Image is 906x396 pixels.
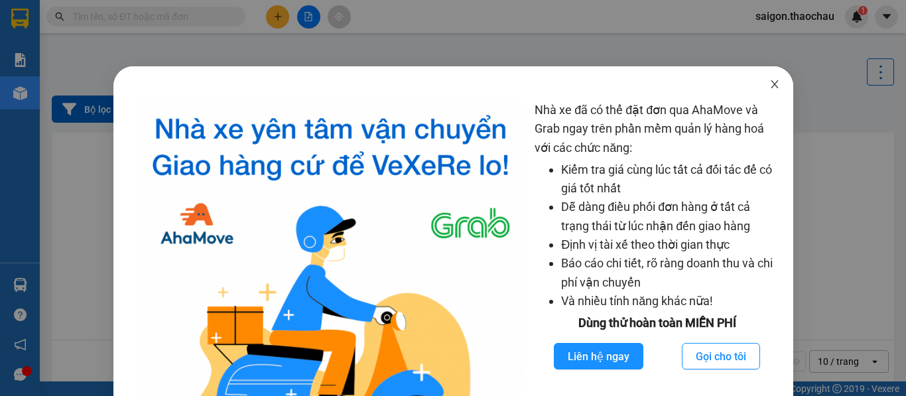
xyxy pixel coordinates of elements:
span: Liên hệ ngay [568,348,629,365]
li: Và nhiều tính năng khác nữa! [561,292,779,310]
span: close [769,79,779,90]
span: Gọi cho tôi [696,348,746,365]
li: Kiểm tra giá cùng lúc tất cả đối tác để có giá tốt nhất [561,161,779,198]
li: Báo cáo chi tiết, rõ ràng doanh thu và chi phí vận chuyển [561,254,779,292]
button: Gọi cho tôi [682,343,760,369]
div: Dùng thử hoàn toàn MIỄN PHÍ [535,314,779,332]
button: Liên hệ ngay [554,343,643,369]
li: Dễ dàng điều phối đơn hàng ở tất cả trạng thái từ lúc nhận đến giao hàng [561,198,779,235]
button: Close [755,66,793,103]
li: Định vị tài xế theo thời gian thực [561,235,779,254]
